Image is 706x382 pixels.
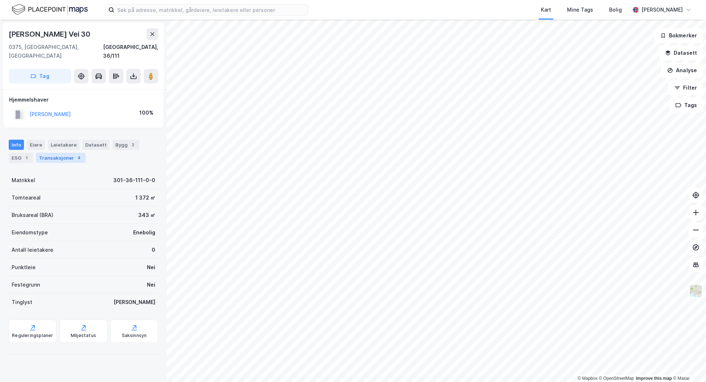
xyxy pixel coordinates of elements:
[36,153,86,163] div: Transaksjoner
[670,347,706,382] div: Kontrollprogram for chat
[670,347,706,382] iframe: Chat Widget
[75,154,83,161] div: 4
[133,228,155,237] div: Enebolig
[9,69,71,83] button: Tag
[599,376,634,381] a: OpenStreetMap
[9,43,103,60] div: 0375, [GEOGRAPHIC_DATA], [GEOGRAPHIC_DATA]
[669,98,703,112] button: Tags
[12,333,53,338] div: Reguleringsplaner
[541,5,551,14] div: Kart
[147,263,155,272] div: Nei
[114,4,308,15] input: Søk på adresse, matrikkel, gårdeiere, leietakere eller personer
[578,376,598,381] a: Mapbox
[122,333,147,338] div: Saksinnsyn
[82,140,110,150] div: Datasett
[9,140,24,150] div: Info
[661,63,703,78] button: Analyse
[113,176,155,185] div: 301-36-111-0-0
[138,211,155,219] div: 343 ㎡
[12,3,88,16] img: logo.f888ab2527a4732fd821a326f86c7f29.svg
[139,108,153,117] div: 100%
[12,228,48,237] div: Eiendomstype
[12,246,53,254] div: Antall leietakere
[129,141,136,148] div: 2
[567,5,593,14] div: Mine Tags
[12,263,36,272] div: Punktleie
[668,81,703,95] button: Filter
[48,140,79,150] div: Leietakere
[9,28,92,40] div: [PERSON_NAME] Vei 30
[654,28,703,43] button: Bokmerker
[12,298,32,307] div: Tinglyst
[641,5,683,14] div: [PERSON_NAME]
[12,280,40,289] div: Festegrunn
[135,193,155,202] div: 1 372 ㎡
[152,246,155,254] div: 0
[27,140,45,150] div: Eiere
[609,5,622,14] div: Bolig
[103,43,158,60] div: [GEOGRAPHIC_DATA], 36/111
[9,95,158,104] div: Hjemmelshaver
[23,154,30,161] div: 1
[112,140,139,150] div: Bygg
[659,46,703,60] button: Datasett
[71,333,96,338] div: Miljøstatus
[689,284,703,298] img: Z
[12,176,35,185] div: Matrikkel
[636,376,672,381] a: Improve this map
[12,193,41,202] div: Tomteareal
[9,153,33,163] div: ESG
[12,211,53,219] div: Bruksareal (BRA)
[147,280,155,289] div: Nei
[114,298,155,307] div: [PERSON_NAME]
